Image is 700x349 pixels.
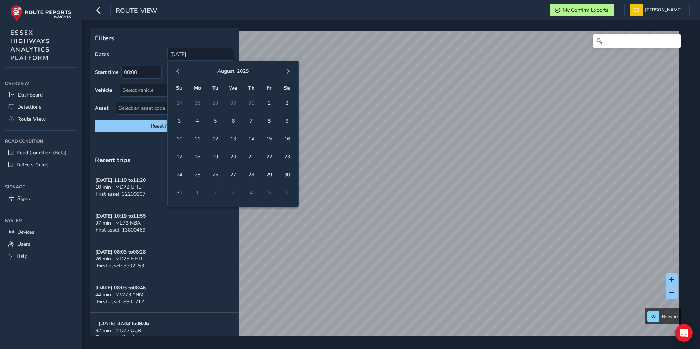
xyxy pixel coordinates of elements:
label: Dates [95,51,109,58]
span: 5 [209,115,221,127]
span: 6 [227,115,239,127]
strong: [DATE] 07:43 to 09:05 [98,320,149,327]
span: 27 [227,168,239,181]
label: Start time [95,69,119,76]
img: diamond-layout [630,4,643,16]
span: 29 [262,168,275,181]
span: 82 min | MD72 UCR [95,327,141,334]
span: 3 [173,115,186,127]
span: Help [16,253,27,260]
span: Dashboard [18,91,43,98]
button: [DATE] 08:03 to08:4644 min | MW73 YNMFirst asset: 8901212 [90,277,239,313]
button: My Confirm Exports [550,4,614,16]
span: First asset: Not Available [95,334,152,341]
a: Help [5,250,77,262]
span: 1 [262,97,275,109]
span: Users [17,241,30,248]
button: [DATE] 11:10 to11:2010 min | MD72 UHEFirst asset: 32200807 [90,169,239,205]
span: Tu [212,85,218,91]
span: We [229,85,237,91]
span: My Confirm Exports [563,7,608,14]
span: 21 [245,150,257,163]
span: 20 [227,150,239,163]
a: Road Condition (Beta) [5,147,77,159]
div: Open Intercom Messenger [675,324,693,342]
span: Mo [194,85,201,91]
span: route-view [116,6,157,16]
span: Reset filters [100,123,228,130]
button: [DATE] 08:03 to08:2826 min | MD25 HHRFirst asset: 3902153 [90,241,239,277]
span: 8 [262,115,275,127]
span: 28 [245,168,257,181]
img: rr logo [10,5,71,22]
span: 15 [262,132,275,145]
span: 12 [209,132,221,145]
strong: [DATE] 08:03 to 08:28 [95,248,146,255]
span: 7 [245,115,257,127]
span: Select an asset code [116,102,221,114]
span: [PERSON_NAME] [645,4,682,16]
strong: [DATE] 10:19 to 11:55 [95,213,146,219]
div: Signage [5,181,77,192]
span: Recent trips [95,155,131,164]
span: 2 [280,97,293,109]
span: 18 [191,150,204,163]
span: Th [248,85,254,91]
a: Route View [5,113,77,125]
span: 97 min | ML73 NBA [95,219,141,226]
span: 14 [245,132,257,145]
div: Overview [5,78,77,89]
div: System [5,215,77,226]
span: 30 [280,168,293,181]
button: August [217,68,234,75]
span: First asset: 13800469 [96,226,145,233]
span: ESSEX HIGHWAYS ANALYTICS PLATFORM [10,29,50,62]
span: 26 [209,168,221,181]
span: Fr [267,85,271,91]
a: Users [5,238,77,250]
button: [DATE] 07:43 to09:0582 min | MD72 UCRFirst asset: Not Available [90,313,239,349]
a: Dashboard [5,89,77,101]
span: Detections [17,104,41,110]
span: 11 [191,132,204,145]
span: First asset: 3902153 [97,262,144,269]
span: 10 [173,132,186,145]
span: First asset: 8901212 [97,298,144,305]
span: Route View [17,116,46,123]
span: Signs [17,195,30,202]
span: First asset: 32200807 [96,191,145,198]
span: 10 min | MD72 UHE [95,184,141,191]
label: Asset [95,105,108,112]
span: Su [176,85,182,91]
div: Road Condition [5,136,77,147]
button: [DATE] 10:19 to11:5597 min | ML73 NBAFirst asset: 13800469 [90,205,239,241]
span: 16 [280,132,293,145]
span: 26 min | MD25 HHR [95,255,142,262]
span: 25 [191,168,204,181]
div: Select vehicle [120,84,221,96]
span: 17 [173,150,186,163]
input: Search [593,34,681,48]
strong: [DATE] 08:03 to 08:46 [95,284,146,291]
span: 44 min | MW73 YNM [95,291,144,298]
label: Vehicle [95,87,112,94]
span: 4 [191,115,204,127]
a: Devices [5,226,77,238]
a: Detections [5,101,77,113]
span: Network [662,314,679,319]
span: 9 [280,115,293,127]
span: 23 [280,150,293,163]
p: Filters [95,33,234,43]
a: Defects Guide [5,159,77,171]
span: Sa [284,85,290,91]
button: Reset filters [95,120,234,132]
span: Defects Guide [16,161,48,168]
button: [PERSON_NAME] [630,4,684,16]
span: 24 [173,168,186,181]
span: 22 [262,150,275,163]
span: 31 [173,186,186,199]
a: Signs [5,192,77,204]
span: Road Condition (Beta) [16,149,66,156]
strong: [DATE] 11:10 to 11:20 [95,177,146,184]
span: 13 [227,132,239,145]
